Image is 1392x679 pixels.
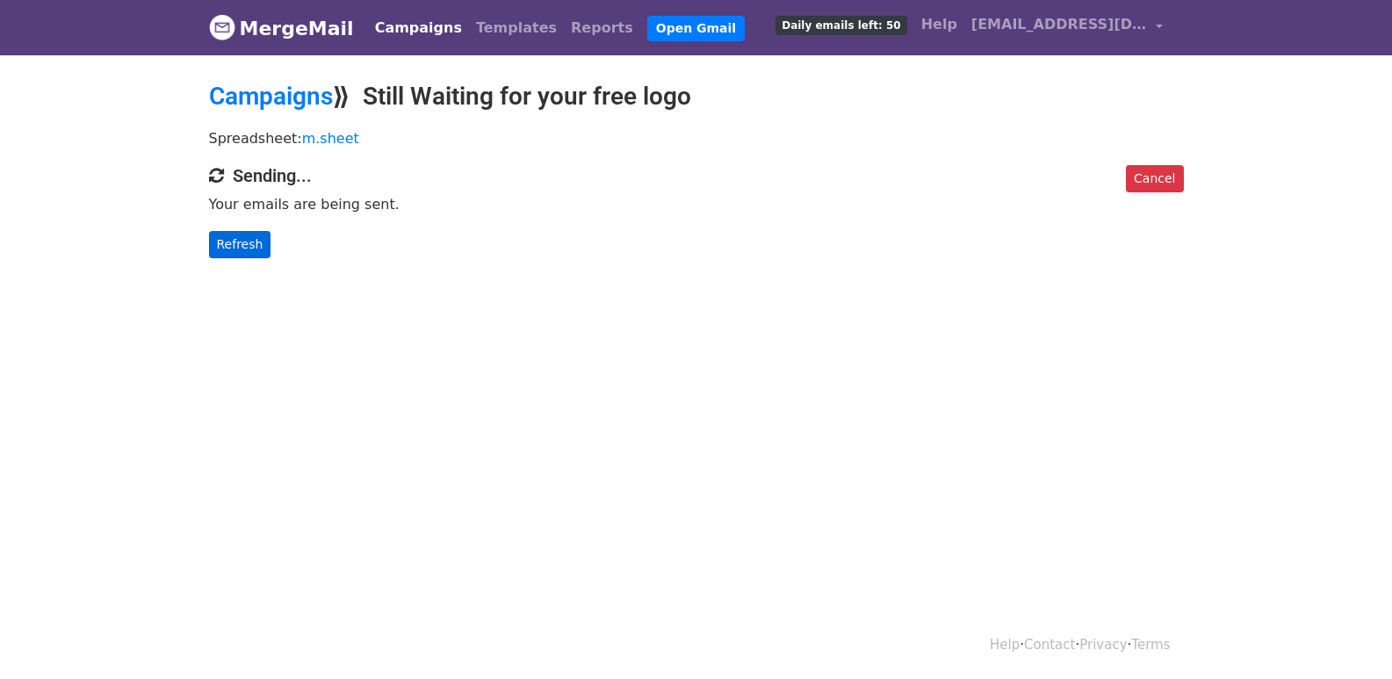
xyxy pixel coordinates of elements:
[1131,637,1170,653] a: Terms
[990,637,1020,653] a: Help
[209,165,1184,186] h4: Sending...
[647,16,745,41] a: Open Gmail
[209,231,271,258] a: Refresh
[1024,637,1075,653] a: Contact
[209,129,1184,148] p: Spreadsheet:
[302,130,359,147] a: m.sheet
[971,14,1147,35] span: [EMAIL_ADDRESS][DOMAIN_NAME]
[768,7,913,42] a: Daily emails left: 50
[964,7,1170,48] a: [EMAIL_ADDRESS][DOMAIN_NAME]
[1126,165,1183,192] a: Cancel
[564,11,640,46] a: Reports
[209,82,1184,112] h2: ⟫ Still Waiting for your free logo
[209,82,333,111] a: Campaigns
[1304,595,1392,679] iframe: Chat Widget
[914,7,964,42] a: Help
[469,11,564,46] a: Templates
[209,10,354,47] a: MergeMail
[1079,637,1127,653] a: Privacy
[209,14,235,40] img: MergeMail logo
[209,195,1184,213] p: Your emails are being sent.
[775,16,906,35] span: Daily emails left: 50
[368,11,469,46] a: Campaigns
